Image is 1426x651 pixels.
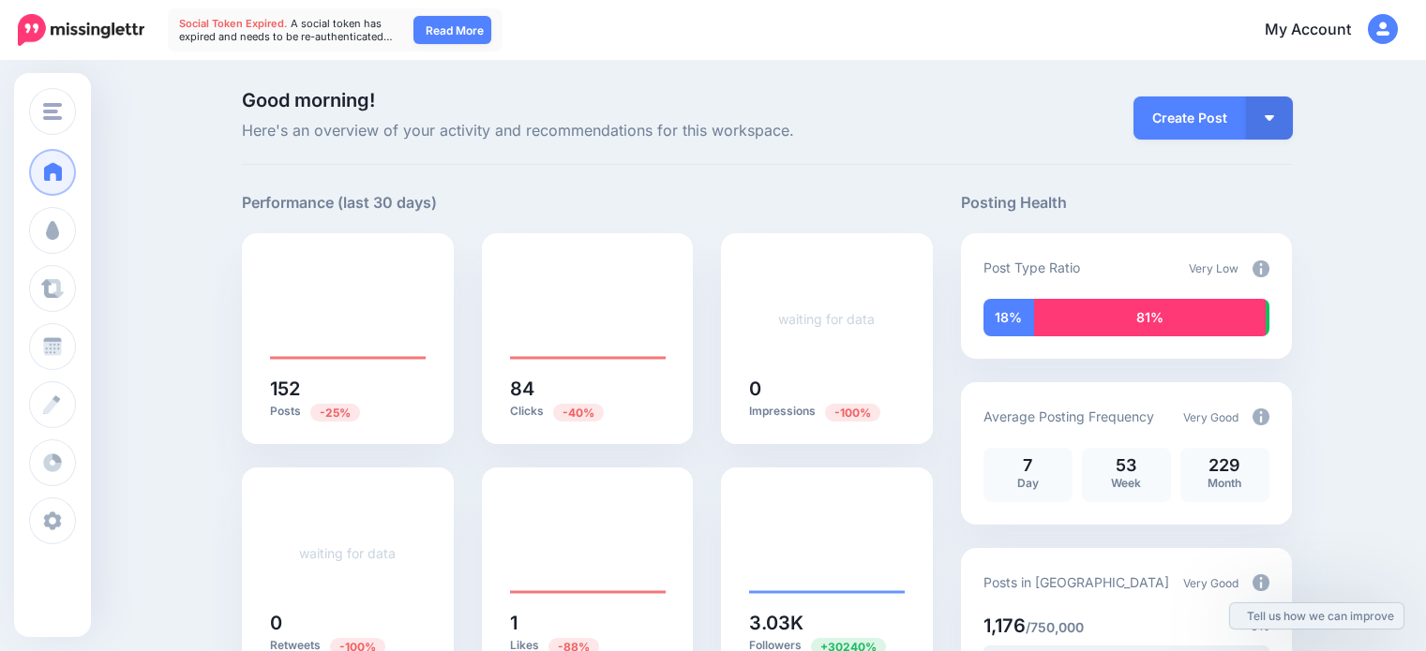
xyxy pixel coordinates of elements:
[299,545,396,561] a: waiting for data
[43,103,62,120] img: menu.png
[510,614,666,632] h5: 1
[179,17,288,30] span: Social Token Expired.
[1189,261,1238,275] span: Very Low
[510,379,666,398] h5: 84
[1190,457,1260,474] p: 229
[1183,410,1238,424] span: Very Good
[270,614,426,632] h5: 0
[1026,619,1084,635] span: /750,000
[749,379,905,398] h5: 0
[510,403,666,421] p: Clicks
[1253,408,1269,425] img: info-circle-grey.png
[961,191,1292,215] h5: Posting Health
[179,17,393,43] span: A social token has expired and needs to be re-authenticated…
[983,257,1080,278] p: Post Type Ratio
[1091,457,1162,474] p: 53
[413,16,491,44] a: Read More
[1017,476,1039,490] span: Day
[1230,603,1403,629] a: Tell us how we can improve
[242,119,933,143] span: Here's an overview of your activity and recommendations for this workspace.
[1183,576,1238,590] span: Very Good
[1246,7,1398,53] a: My Account
[983,614,1026,637] span: 1,176
[1208,476,1241,490] span: Month
[749,403,905,421] p: Impressions
[993,457,1063,474] p: 7
[1111,476,1141,490] span: Week
[1266,299,1269,336] div: 1% of your posts in the last 30 days were manually created (i.e. were not from Drip Campaigns or ...
[983,571,1169,593] p: Posts in [GEOGRAPHIC_DATA]
[1265,115,1274,121] img: arrow-down-white.png
[778,311,875,327] a: waiting for data
[1253,260,1269,277] img: info-circle-grey.png
[242,191,437,215] h5: Performance (last 30 days)
[825,404,880,422] span: Previous period: 289
[1253,574,1269,591] img: info-circle-grey.png
[1133,96,1246,140] a: Create Post
[310,404,360,422] span: Previous period: 202
[18,14,144,46] img: Missinglettr
[242,89,375,111] span: Good morning!
[553,404,604,422] span: Previous period: 140
[749,614,905,632] h5: 3.03K
[1034,299,1266,336] div: 81% of your posts in the last 30 days have been from Curated content
[270,403,426,421] p: Posts
[270,379,426,398] h5: 152
[983,406,1154,427] p: Average Posting Frequency
[983,299,1035,336] div: 18% of your posts in the last 30 days have been from Drip Campaigns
